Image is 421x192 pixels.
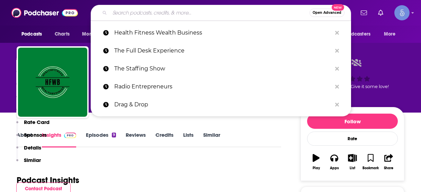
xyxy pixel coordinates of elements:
p: The Full Desk Experience [114,42,332,60]
input: Search podcasts, credits, & more... [110,7,310,18]
span: New [332,4,344,11]
a: Lists [183,132,194,147]
p: Sponsors [24,132,47,138]
button: Play [307,150,325,174]
button: Apps [325,150,343,174]
p: The Staffing Show [114,60,332,78]
a: Health Fitness Wealth Business [91,24,351,42]
span: For Podcasters [337,29,370,39]
div: Share [384,166,393,170]
div: Search podcasts, credits, & more... [91,5,351,21]
button: Similar [16,157,41,170]
p: Health Fitness Wealth Business [114,24,332,42]
span: Charts [55,29,70,39]
button: Bookmark [361,150,379,174]
div: Apps [330,166,339,170]
a: Drag & Drop [91,96,351,114]
a: The Full Desk Experience [91,42,351,60]
button: Sponsors [16,132,47,144]
div: 9 [112,133,116,137]
p: Details [24,144,41,151]
span: Logged in as Spiral5-G1 [394,5,410,20]
img: Health fitness wealth business podast [18,48,87,117]
a: Reviews [126,132,146,147]
p: Radio Entrepreneurs [114,78,332,96]
button: Details [16,144,41,157]
a: Credits [155,132,173,147]
span: More [384,29,396,39]
button: Open AdvancedNew [310,9,344,17]
button: open menu [379,28,404,41]
span: Open Advanced [313,11,341,15]
img: Podchaser - Follow, Share and Rate Podcasts [11,6,78,19]
p: Drag & Drop [114,96,332,114]
div: Bookmark [362,166,379,170]
button: open menu [77,28,116,41]
span: Good podcast? Give it some love! [316,84,389,89]
a: Show notifications dropdown [358,7,370,19]
div: List [350,166,355,170]
button: Show profile menu [394,5,410,20]
span: Podcasts [21,29,42,39]
a: Episodes9 [86,132,116,147]
button: Share [380,150,398,174]
div: Rate [307,132,398,146]
button: Follow [307,114,398,129]
button: open menu [333,28,380,41]
div: Play [313,166,320,170]
button: List [343,150,361,174]
p: Similar [24,157,41,163]
a: Radio Entrepreneurs [91,78,351,96]
img: User Profile [394,5,410,20]
a: The Staffing Show [91,60,351,78]
button: open menu [17,28,51,41]
div: Good podcast? Give it some love! [301,52,404,95]
a: Similar [203,132,220,147]
span: Monitoring [82,29,107,39]
a: Charts [50,28,74,41]
a: Show notifications dropdown [375,7,386,19]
